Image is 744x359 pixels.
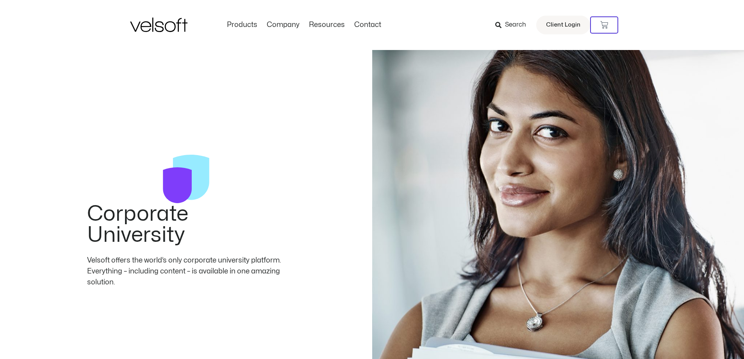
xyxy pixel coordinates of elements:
[505,20,526,30] span: Search
[536,16,590,34] a: Client Login
[262,21,304,29] a: CompanyMenu Toggle
[87,255,285,288] div: Velsoft offers the world’s only corporate university platform. Everything – including content – i...
[222,21,386,29] nav: Menu
[350,21,386,29] a: ContactMenu Toggle
[495,18,532,32] a: Search
[304,21,350,29] a: ResourcesMenu Toggle
[87,204,285,246] h2: Corporate University
[130,18,187,32] img: Velsoft Training Materials
[546,20,580,30] span: Client Login
[222,21,262,29] a: ProductsMenu Toggle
